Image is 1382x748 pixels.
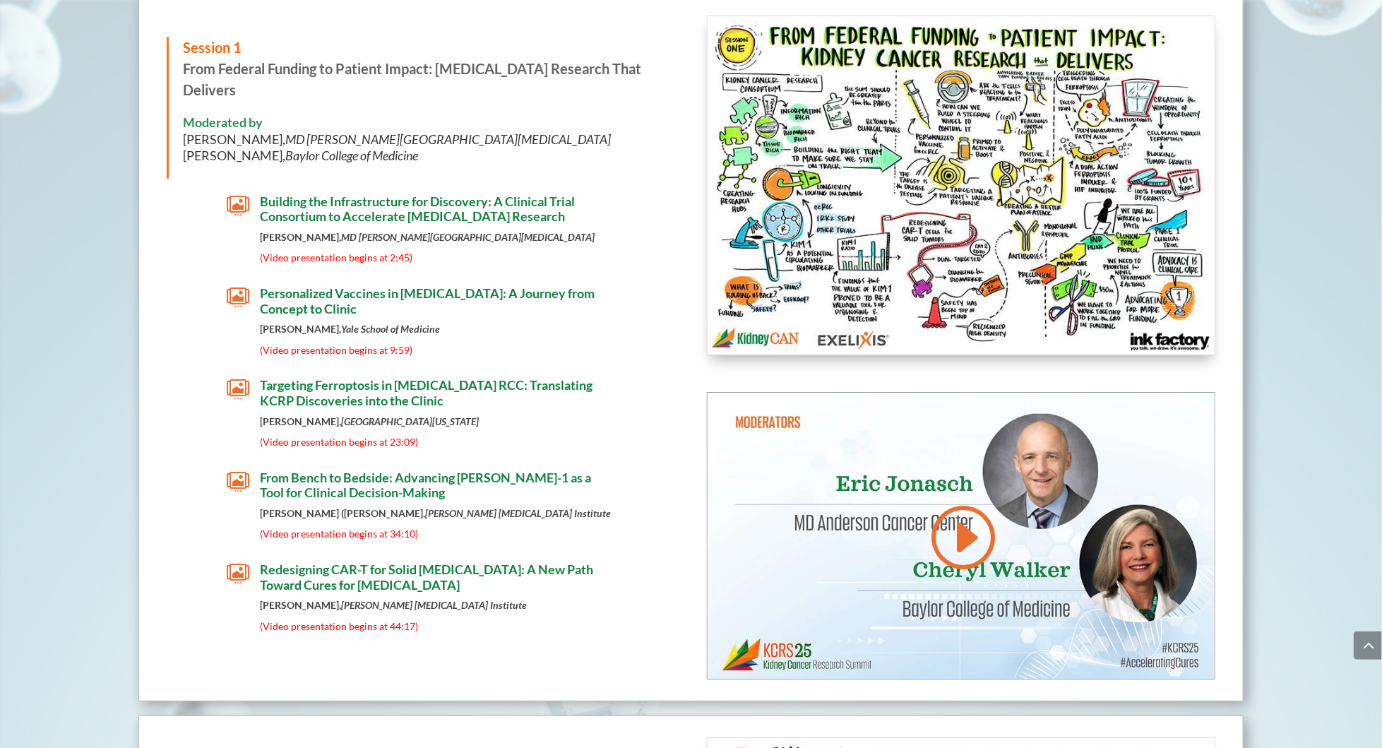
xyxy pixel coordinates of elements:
[341,323,440,335] em: Yale School of Medicine
[708,16,1215,355] img: KidneyCAN_Ink Factory_Board Session 1
[285,148,418,163] em: Baylor College of Medicine
[341,415,479,427] em: [GEOGRAPHIC_DATA][US_STATE]
[260,231,595,243] strong: [PERSON_NAME],
[341,231,595,243] em: MD [PERSON_NAME][GEOGRAPHIC_DATA][MEDICAL_DATA]
[260,507,611,519] strong: [PERSON_NAME] ([PERSON_NAME],
[227,562,249,585] span: 
[260,251,412,263] span: (Video presentation begins at 2:45)
[260,194,575,225] span: Building the Infrastructure for Discovery: A Clinical Trial Consortium to Accelerate [MEDICAL_DAT...
[425,507,611,519] em: [PERSON_NAME] [MEDICAL_DATA] Institute
[260,470,591,501] span: From Bench to Bedside: Advancing [PERSON_NAME]-1 as a Tool for Clinical Decision-Making
[183,114,263,130] strong: Moderated by
[260,599,527,611] strong: [PERSON_NAME],
[260,285,595,316] span: Personalized Vaccines in [MEDICAL_DATA]: A Journey from Concept to Clinic
[227,194,249,217] span: 
[285,131,611,147] em: MD [PERSON_NAME][GEOGRAPHIC_DATA][MEDICAL_DATA]
[183,39,242,56] span: Session 1
[227,470,249,493] span: 
[260,620,418,632] span: (Video presentation begins at 44:17)
[227,286,249,309] span: 
[260,562,593,593] span: Redesigning CAR-T for Solid [MEDICAL_DATA]: A New Path Toward Cures for [MEDICAL_DATA]
[183,131,611,163] span: [PERSON_NAME], [PERSON_NAME],
[260,344,412,356] span: (Video presentation begins at 9:59)
[260,323,440,335] strong: [PERSON_NAME],
[341,599,527,611] em: [PERSON_NAME] [MEDICAL_DATA] Institute
[260,377,592,408] span: Targeting Ferroptosis in [MEDICAL_DATA] RCC: Translating KCRP Discoveries into the Clinic
[227,378,249,400] span: 
[260,528,418,540] span: (Video presentation begins at 34:10)
[260,415,479,427] strong: [PERSON_NAME],
[260,436,418,448] span: (Video presentation begins at 23:09)
[183,39,641,98] strong: From Federal Funding to Patient Impact: [MEDICAL_DATA] Research That Delivers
